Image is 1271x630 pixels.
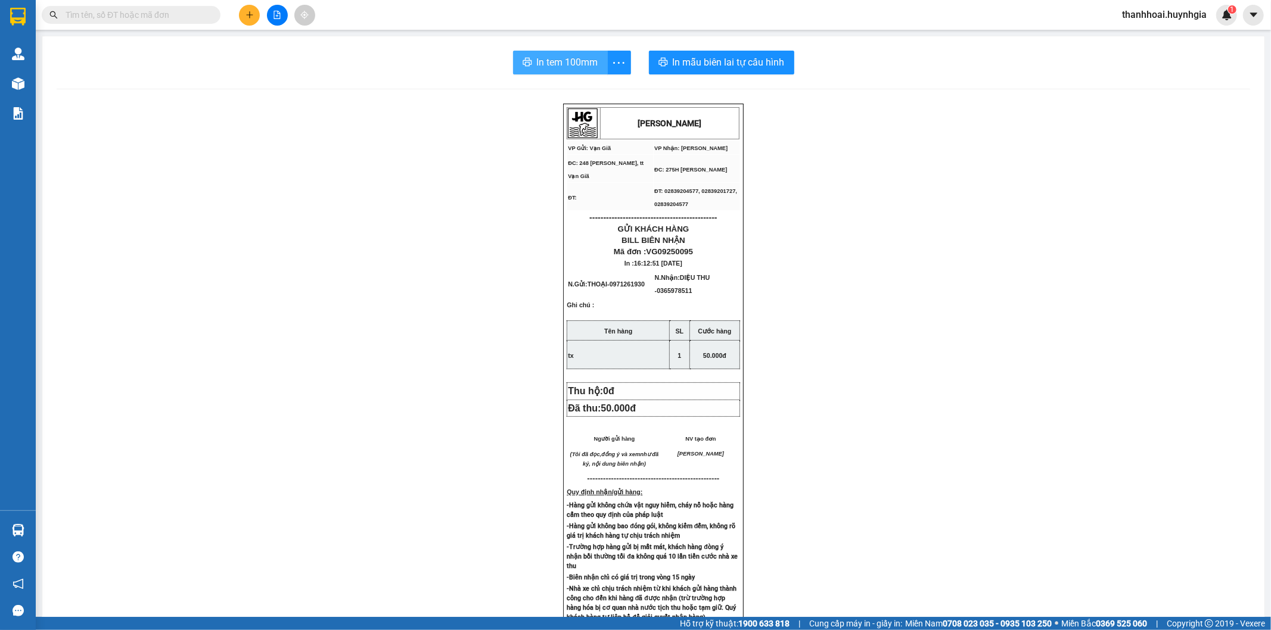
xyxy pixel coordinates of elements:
[568,145,611,151] span: VP Gửi: Vạn Giã
[13,605,24,616] span: message
[1228,5,1236,14] sup: 1
[657,287,692,294] span: 0365978511
[568,403,636,413] span: Đã thu:
[809,617,902,630] span: Cung cấp máy in - giấy in:
[607,51,631,74] button: more
[1243,5,1264,26] button: caret-down
[608,55,630,70] span: more
[513,51,608,74] button: printerIn tem 100mm
[567,501,734,519] strong: -Hàng gửi không chứa vật nguy hiểm, cháy nổ hoặc hàng cấm theo quy định của pháp luật
[798,617,800,630] span: |
[647,247,694,256] span: VG09250095
[10,8,26,26] img: logo-vxr
[588,474,595,483] span: ---
[300,11,309,19] span: aim
[654,188,737,207] span: ĐT: 02839204577, 02839201727, 02839204577
[239,5,260,26] button: plus
[66,8,206,21] input: Tìm tên, số ĐT hoặc mã đơn
[567,573,695,581] strong: -Biên nhận chỉ có giá trị trong vòng 15 ngày
[618,224,689,233] span: GỬI KHÁCH HÀNG
[1112,7,1216,22] span: thanhhoai.huynhgia
[654,167,727,173] span: ĐC: 275H [PERSON_NAME]
[1061,617,1147,630] span: Miền Bắc
[568,280,645,288] span: N.Gửi:
[13,551,24,563] span: question-circle
[603,386,614,396] span: 0đ
[523,57,532,68] span: printer
[698,328,732,335] strong: Cước hàng
[294,5,315,26] button: aim
[614,247,693,256] span: Mã đơn :
[568,386,619,396] span: Thu hộ:
[1248,10,1259,20] span: caret-down
[567,488,642,495] strong: Quy định nhận/gửi hàng:
[567,301,594,318] span: Ghi chú :
[568,352,573,359] span: tx
[1096,619,1147,628] strong: 0369 525 060
[703,352,726,359] span: 50.000đ
[680,617,790,630] span: Hỗ trợ kỹ thuật:
[905,617,1052,630] span: Miền Nam
[601,403,636,413] span: 50.000đ
[1205,619,1213,628] span: copyright
[654,145,728,151] span: VP Nhận: [PERSON_NAME]
[595,474,720,483] span: -----------------------------------------------
[568,108,598,138] img: logo
[1222,10,1232,20] img: icon-new-feature
[1230,5,1234,14] span: 1
[738,619,790,628] strong: 1900 633 818
[673,55,785,70] span: In mẫu biên lai tự cấu hình
[678,352,682,359] span: 1
[273,11,281,19] span: file-add
[12,524,24,537] img: warehouse-icon
[685,436,716,442] span: NV tạo đơn
[567,585,737,621] strong: -Nhà xe chỉ chịu trách nhiệm từ khi khách gửi hàng thành công cho đến khi hàng đã được nhận (trừ ...
[12,107,24,120] img: solution-icon
[267,5,288,26] button: file-add
[624,260,682,267] span: In :
[567,543,738,570] strong: -Trường hợp hàng gửi bị mất mát, khách hàng đòng ý nhận bồi thường tối đa không quá 10 lần tiền c...
[943,619,1052,628] strong: 0708 023 035 - 0935 103 250
[1055,621,1058,626] span: ⚪️
[604,328,632,335] strong: Tên hàng
[49,11,58,19] span: search
[567,522,735,539] strong: -Hàng gửi không bao đóng gói, không kiểm đếm, không rõ giá trị khách hàng tự chịu trách nhiệm
[610,280,645,288] span: 0971261930
[570,451,641,457] em: (Tôi đã đọc,đồng ý và xem
[678,451,724,457] span: [PERSON_NAME]
[621,236,685,245] span: BILL BIÊN NHẬN
[12,48,24,60] img: warehouse-icon
[1156,617,1158,630] span: |
[634,260,682,267] span: 16:12:51 [DATE]
[589,213,717,222] span: ----------------------------------------------
[594,436,635,442] span: Người gửi hàng
[649,51,794,74] button: printerIn mẫu biên lai tự cấu hình
[655,274,710,294] span: N.Nhận:
[12,77,24,90] img: warehouse-icon
[658,57,668,68] span: printer
[655,274,710,294] span: DIỆU THU -
[13,578,24,590] span: notification
[568,160,644,179] span: ĐC: 248 [PERSON_NAME], tt Vạn Giã
[537,55,598,70] span: In tem 100mm
[246,11,254,19] span: plus
[568,195,577,201] span: ĐT:
[607,280,645,288] span: -
[676,328,684,335] strong: SL
[638,118,702,128] strong: [PERSON_NAME]
[588,280,607,288] span: THOẠI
